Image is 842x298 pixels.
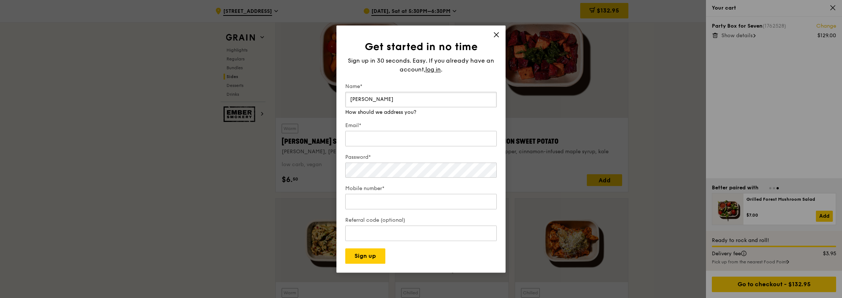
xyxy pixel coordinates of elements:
button: Sign up [345,248,385,264]
span: Sign up in 30 seconds. Easy. If you already have an account, [348,57,494,73]
label: Referral code (optional) [345,217,497,224]
label: Mobile number* [345,185,497,192]
label: Password* [345,154,497,161]
span: log in [425,65,441,74]
h1: Get started in no time [345,40,497,53]
div: How should we address you? [345,109,497,116]
label: Email* [345,122,497,129]
label: Name* [345,83,497,90]
span: . [441,66,442,73]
